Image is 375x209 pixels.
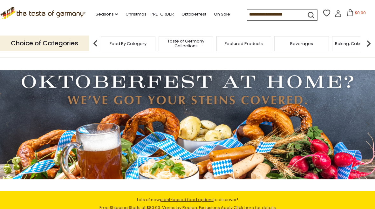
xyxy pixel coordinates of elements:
a: Beverages [290,41,313,46]
a: plant-based food options [160,197,214,203]
a: Oktoberfest [181,11,206,18]
a: Taste of Germany Collections [160,39,211,48]
a: Food By Category [110,41,147,46]
span: $0.00 [355,10,366,16]
img: previous arrow [89,37,102,50]
img: next arrow [362,37,375,50]
button: $0.00 [343,9,370,19]
a: Seasons [96,11,118,18]
a: Christmas - PRE-ORDER [126,11,174,18]
a: Featured Products [225,41,263,46]
a: On Sale [214,11,230,18]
